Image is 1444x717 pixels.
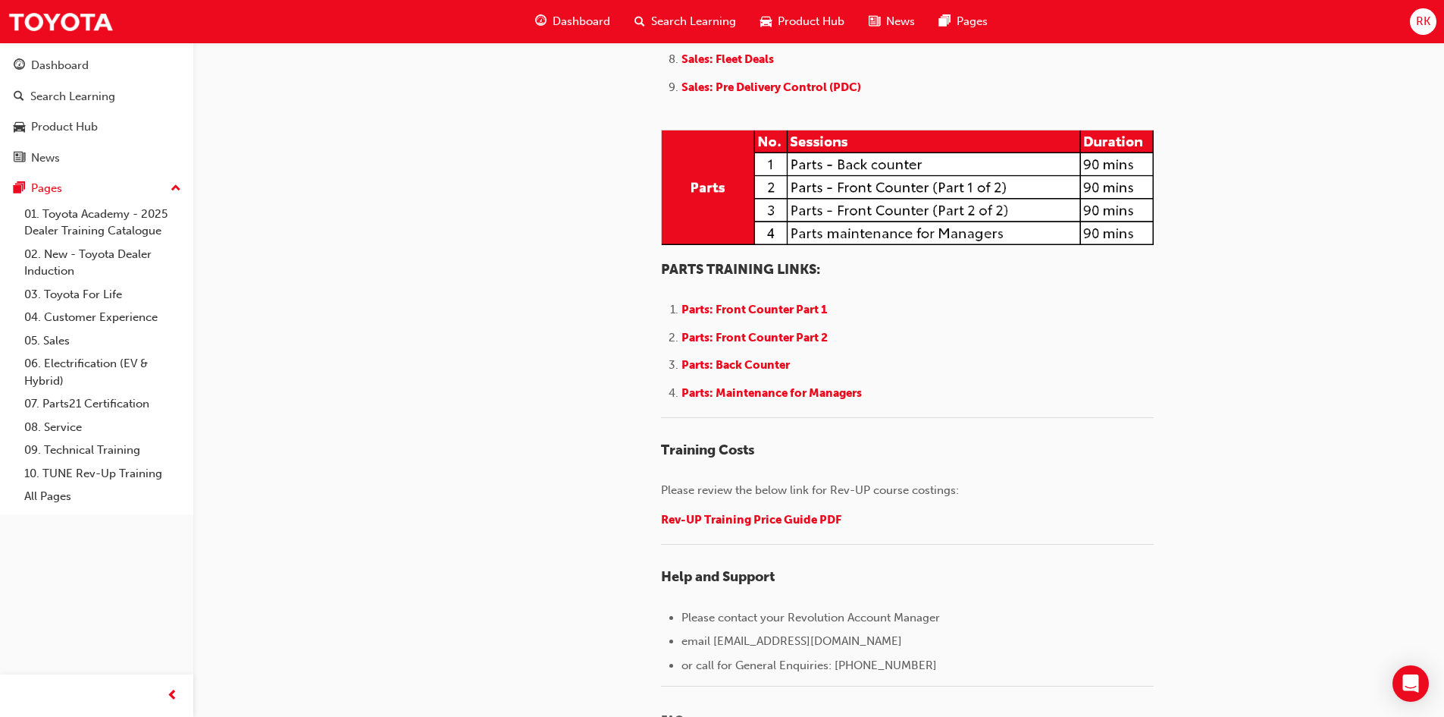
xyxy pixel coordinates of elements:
[18,462,187,486] a: 10. TUNE Rev-Up Training
[778,13,844,30] span: Product Hub
[661,513,841,527] a: Rev-UP Training Price Guide PDF
[661,483,959,497] span: Please review the below link for Rev-UP course costings:
[14,182,25,196] span: pages-icon
[681,303,851,316] a: Parts: Front Counter Part 1
[31,118,98,136] div: Product Hub
[681,386,862,400] span: Parts: Maintenance for Managers
[30,88,115,105] div: Search Learning
[634,12,645,31] span: search-icon
[535,12,547,31] span: guage-icon
[681,303,827,316] span: Parts: Front Counter Part 1
[6,83,187,111] a: Search Learning
[681,659,937,672] span: or call for General Enquiries: [PHONE_NUMBER]
[6,52,187,80] a: Dashboard
[1410,8,1436,35] button: RK
[681,331,828,344] span: Parts: Front Counter Part 2
[748,6,857,37] a: car-iconProduct Hub
[523,6,622,37] a: guage-iconDashboard
[14,152,25,165] span: news-icon
[957,13,988,30] span: Pages
[8,5,114,39] img: Trak
[6,144,187,172] a: News
[681,611,940,624] span: Please contact your Revolution Account Manager
[18,329,187,353] a: 05. Sales
[760,12,772,31] span: car-icon
[939,12,951,31] span: pages-icon
[18,352,187,392] a: 06. Electrification (EV & Hybrid)
[31,180,62,197] div: Pages
[661,442,754,458] span: Training Costs
[681,80,861,94] span: Sales: Pre Delivery Control (PDC)
[651,13,736,30] span: Search Learning
[18,306,187,329] a: 04. Customer Experience
[14,90,24,104] span: search-icon
[167,687,178,706] span: prev-icon
[18,243,187,283] a: 02. New - Toyota Dealer Induction
[14,59,25,73] span: guage-icon
[622,6,748,37] a: search-iconSearch Learning
[6,175,187,203] button: Pages
[681,358,803,372] a: Parts: Back Counter
[927,6,1000,37] a: pages-iconPages
[1416,13,1430,30] span: RK
[661,261,820,278] span: PARTS TRAINING LINKS:
[857,6,927,37] a: news-iconNews
[18,485,187,508] a: All Pages
[6,113,187,141] a: Product Hub
[31,57,89,74] div: Dashboard
[681,52,791,66] a: Sales: Fleet Deals ​
[18,416,187,439] a: 08. Service
[553,13,610,30] span: Dashboard
[31,149,60,167] div: News
[886,13,915,30] span: News
[681,634,902,648] span: email [EMAIL_ADDRESS][DOMAIN_NAME]
[869,12,880,31] span: news-icon
[681,80,864,94] a: Sales: Pre Delivery Control (PDC)
[681,386,875,400] a: Parts: Maintenance for Managers
[661,568,775,585] span: Help and Support
[18,439,187,462] a: 09. Technical Training
[18,203,187,243] a: 01. Toyota Academy - 2025 Dealer Training Catalogue
[14,121,25,134] span: car-icon
[1392,665,1429,702] div: Open Intercom Messenger
[18,283,187,307] a: 03. Toyota For Life
[6,49,187,175] button: DashboardSearch LearningProduct HubNews
[171,179,181,199] span: up-icon
[681,358,790,372] span: Parts: Back Counter
[18,392,187,416] a: 07. Parts21 Certification
[681,331,851,344] a: Parts: Front Counter Part 2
